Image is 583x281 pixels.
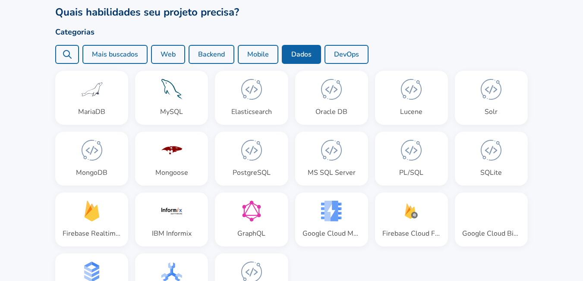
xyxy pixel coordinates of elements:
[231,107,272,117] div: Elasticsearch
[400,107,422,117] div: Lucene
[375,193,448,246] button: Firebase Cloud Firestore
[455,132,528,186] button: SQLite
[55,26,528,38] h2: Categorias
[237,228,265,239] div: GraphQL
[189,45,234,64] button: Backend
[55,5,528,19] h1: Quais habilidades seu projeto precisa?
[303,228,361,239] div: Google Cloud Memorystore
[151,45,185,64] button: Web
[155,167,188,178] div: Mongoose
[295,132,368,186] button: MS SQL Server
[455,71,528,125] button: Solr
[480,167,502,178] div: SQLite
[315,107,347,117] div: Oracle DB
[135,193,208,246] button: IBM Informix
[375,71,448,125] button: Lucene
[399,167,423,178] div: PL/SQL
[215,71,288,125] button: Elasticsearch
[82,45,148,64] button: Mais buscados
[325,45,369,64] button: DevOps
[215,193,288,246] button: GraphQL
[233,167,271,178] div: PostgreSQL
[238,45,278,64] button: Mobile
[160,107,183,117] div: MySQL
[55,132,128,186] button: MongoDB
[295,193,368,246] button: Google Cloud Memorystore
[295,71,368,125] button: Oracle DB
[55,71,128,125] button: MariaDB
[152,228,192,239] div: IBM Informix
[382,228,441,239] div: Firebase Cloud Firestore
[55,193,128,246] button: Firebase Realtime Database
[282,45,321,64] button: Dados
[215,132,288,186] button: PostgreSQL
[135,71,208,125] button: MySQL
[76,167,107,178] div: MongoDB
[485,107,498,117] div: Solr
[455,193,528,246] button: Google Cloud Bigtable
[135,132,208,186] button: Mongoose
[78,107,105,117] div: MariaDB
[308,167,356,178] div: MS SQL Server
[375,132,448,186] button: PL/SQL
[63,228,121,239] div: Firebase Realtime Database
[462,228,520,239] div: Google Cloud Bigtable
